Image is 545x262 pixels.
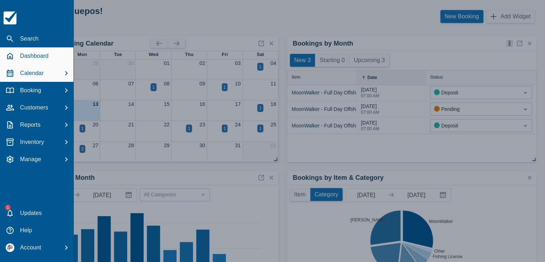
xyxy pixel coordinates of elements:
[20,155,41,164] p: Manage
[20,138,44,146] p: Inventory
[5,205,11,210] span: 1
[20,226,32,235] p: Help
[20,52,49,60] p: Dashboard
[20,34,39,43] p: Search
[20,121,40,129] p: Reports
[6,243,14,252] img: avatar
[20,86,41,95] p: Booking
[20,103,48,112] p: Customers
[20,69,44,78] p: Calendar
[20,243,41,252] p: Account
